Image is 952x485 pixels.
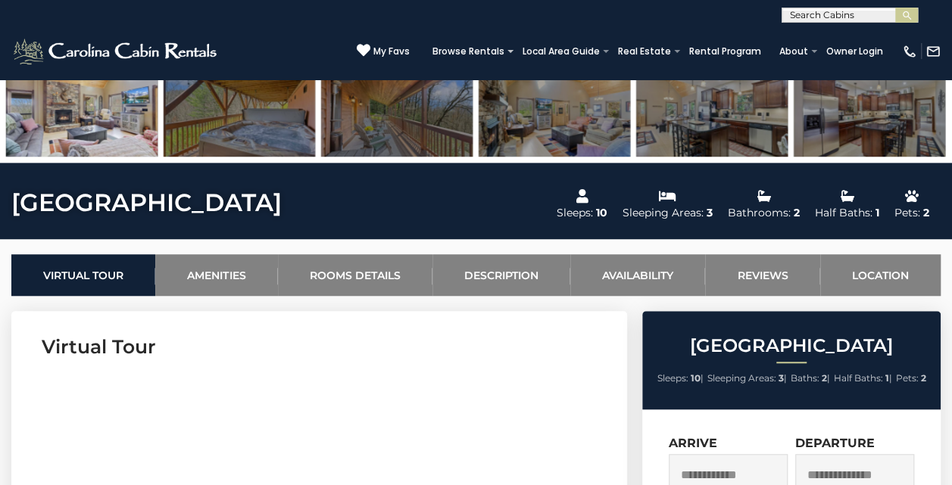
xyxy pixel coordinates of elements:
img: 166304725 [6,62,158,157]
span: Half Baths: [834,372,883,384]
a: Amenities [155,254,277,296]
span: Baths: [791,372,819,384]
a: Real Estate [610,41,679,62]
label: Departure [795,436,875,450]
img: mail-regular-white.png [925,44,941,59]
h3: Virtual Tour [42,334,597,360]
img: 166304759 [164,62,315,157]
span: Pets: [896,372,919,384]
li: | [707,368,787,388]
strong: 2 [921,372,926,384]
a: Rental Program [682,41,769,62]
a: Rooms Details [278,254,432,296]
a: Reviews [705,254,819,296]
img: phone-regular-white.png [902,44,917,59]
a: About [772,41,816,62]
img: 166304749 [321,62,473,157]
img: White-1-2.png [11,36,221,67]
a: Availability [570,254,705,296]
a: Location [820,254,941,296]
strong: 2 [822,372,827,384]
span: Sleeps: [657,372,688,384]
strong: 1 [885,372,889,384]
img: 166304730 [636,62,788,157]
strong: 10 [691,372,701,384]
a: Browse Rentals [425,41,512,62]
li: | [791,368,830,388]
a: My Favs [357,43,410,59]
span: My Favs [373,45,410,58]
a: Owner Login [819,41,891,62]
label: Arrive [669,436,717,450]
li: | [657,368,704,388]
li: | [834,368,892,388]
img: 166304726 [479,62,630,157]
a: Local Area Guide [515,41,607,62]
img: 166304731 [794,62,945,157]
span: Sleeping Areas: [707,372,776,384]
a: Description [432,254,570,296]
a: Virtual Tour [11,254,155,296]
strong: 3 [779,372,784,384]
h2: [GEOGRAPHIC_DATA] [646,336,937,356]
